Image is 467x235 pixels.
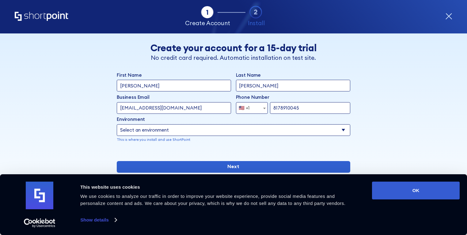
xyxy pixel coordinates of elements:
[13,218,66,228] a: Usercentrics Cookiebot - opens in a new window
[80,183,358,191] div: This website uses cookies
[26,182,53,209] img: logo
[80,215,116,225] a: Show details
[372,182,460,199] button: OK
[80,194,345,206] span: We use cookies to analyze our traffic in order to improve your website experience, provide social...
